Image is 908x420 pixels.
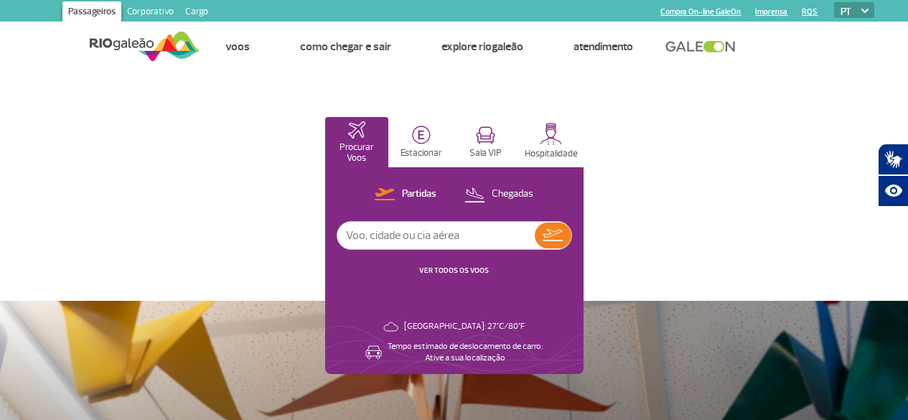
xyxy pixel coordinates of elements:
[519,117,584,167] button: Hospitalidade
[325,117,388,167] button: Procurar Voos
[402,187,436,201] p: Partidas
[225,39,250,54] a: Voos
[412,126,431,144] img: carParkingHome.svg
[878,144,908,207] div: Plugin de acessibilidade da Hand Talk.
[878,144,908,175] button: Abrir tradutor de língua de sinais.
[348,121,365,139] img: airplaneHomeActive.svg
[121,1,179,24] a: Corporativo
[401,148,442,159] p: Estacionar
[337,222,535,249] input: Voo, cidade ou cia aérea
[404,321,525,332] p: [GEOGRAPHIC_DATA]: 27°C/80°F
[878,175,908,207] button: Abrir recursos assistivos.
[62,1,121,24] a: Passageiros
[388,341,543,364] p: Tempo estimado de deslocamento de carro: Ative a sua localização
[441,39,523,54] a: Explore RIOgaleão
[525,149,578,159] p: Hospitalidade
[390,117,453,167] button: Estacionar
[802,7,818,17] a: RQS
[574,39,633,54] a: Atendimento
[179,1,214,24] a: Cargo
[469,148,502,159] p: Sala VIP
[415,265,493,276] button: VER TODOS OS VOOS
[300,39,391,54] a: Como chegar e sair
[492,187,533,201] p: Chegadas
[454,117,518,167] button: Sala VIP
[540,123,562,145] img: hospitality.svg
[476,126,495,144] img: vipRoom.svg
[755,7,787,17] a: Imprensa
[370,185,441,204] button: Partidas
[419,266,489,275] a: VER TODOS OS VOOS
[460,185,538,204] button: Chegadas
[332,142,381,164] p: Procurar Voos
[660,7,741,17] a: Compra On-line GaleOn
